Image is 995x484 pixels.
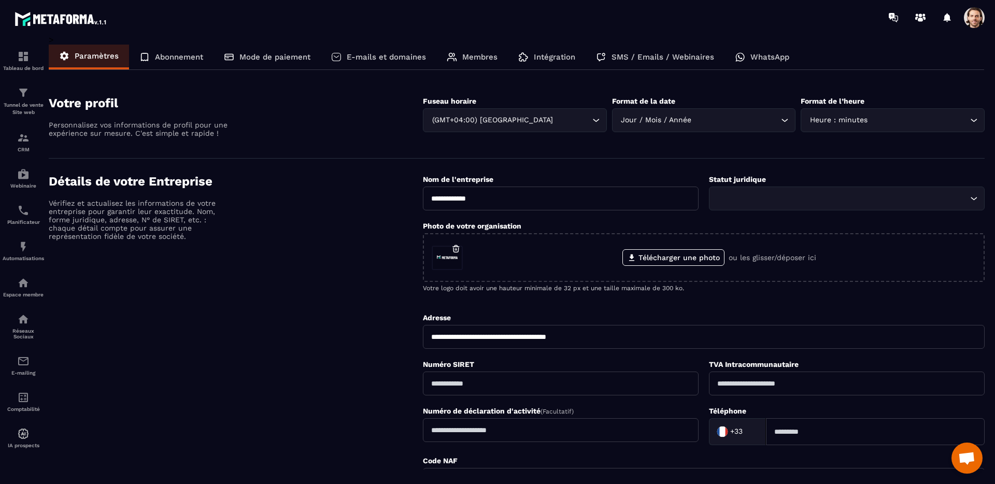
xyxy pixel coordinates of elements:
label: Photo de votre organisation [423,222,521,230]
label: Format de l’heure [801,97,864,105]
span: (GMT+04:00) [GEOGRAPHIC_DATA] [430,115,555,126]
a: formationformationTableau de bord [3,42,44,79]
input: Search for option [870,115,968,126]
label: TVA Intracommunautaire [709,360,799,368]
img: email [17,355,30,367]
label: Code NAF [423,457,458,465]
img: logo [15,9,108,28]
label: Numéro de déclaration d'activité [423,407,574,415]
img: automations [17,168,30,180]
input: Search for option [555,115,590,126]
p: Espace membre [3,292,44,297]
div: Search for option [709,187,985,210]
a: emailemailE-mailing [3,347,44,383]
p: Mode de paiement [239,52,310,62]
div: Search for option [709,418,766,445]
h4: Votre profil [49,96,423,110]
p: Abonnement [155,52,203,62]
label: Nom de l'entreprise [423,175,493,183]
p: Comptabilité [3,406,44,412]
a: formationformationCRM [3,124,44,160]
label: Télécharger une photo [622,249,724,266]
img: formation [17,87,30,99]
p: E-mailing [3,370,44,376]
img: formation [17,50,30,63]
p: CRM [3,147,44,152]
img: automations [17,428,30,440]
span: Heure : minutes [807,115,870,126]
label: Format de la date [612,97,675,105]
a: formationformationTunnel de vente Site web [3,79,44,124]
span: +33 [730,426,743,437]
label: Numéro SIRET [423,360,474,368]
p: Tableau de bord [3,65,44,71]
p: Automatisations [3,255,44,261]
div: Open chat [951,443,983,474]
input: Search for option [745,424,755,439]
p: Paramètres [75,51,119,61]
img: automations [17,277,30,289]
input: Search for option [716,193,968,204]
label: Statut juridique [709,175,766,183]
h4: Détails de votre Entreprise [49,174,423,189]
a: automationsautomationsWebinaire [3,160,44,196]
p: Réseaux Sociaux [3,328,44,339]
p: Webinaire [3,183,44,189]
p: Votre logo doit avoir une hauteur minimale de 32 px et une taille maximale de 300 ko. [423,284,985,292]
p: Planificateur [3,219,44,225]
a: accountantaccountantComptabilité [3,383,44,420]
img: social-network [17,313,30,325]
a: automationsautomationsAutomatisations [3,233,44,269]
img: formation [17,132,30,144]
a: automationsautomationsEspace membre [3,269,44,305]
span: (Facultatif) [541,408,574,415]
div: Search for option [612,108,796,132]
p: SMS / Emails / Webinaires [612,52,714,62]
p: WhatsApp [750,52,789,62]
label: Adresse [423,314,451,322]
input: Search for option [694,115,779,126]
div: Search for option [423,108,607,132]
p: Membres [462,52,497,62]
label: Téléphone [709,407,746,415]
p: ou les glisser/déposer ici [729,253,816,262]
a: social-networksocial-networkRéseaux Sociaux [3,305,44,347]
img: accountant [17,391,30,404]
img: Country Flag [712,421,733,442]
a: schedulerschedulerPlanificateur [3,196,44,233]
img: scheduler [17,204,30,217]
p: IA prospects [3,443,44,448]
p: E-mails et domaines [347,52,426,62]
span: Jour / Mois / Année [619,115,694,126]
p: Tunnel de vente Site web [3,102,44,116]
p: Vérifiez et actualisez les informations de votre entreprise pour garantir leur exactitude. Nom, f... [49,199,230,240]
p: Intégration [534,52,575,62]
label: Fuseau horaire [423,97,476,105]
p: Personnalisez vos informations de profil pour une expérience sur mesure. C'est simple et rapide ! [49,121,230,137]
img: automations [17,240,30,253]
div: Search for option [801,108,985,132]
